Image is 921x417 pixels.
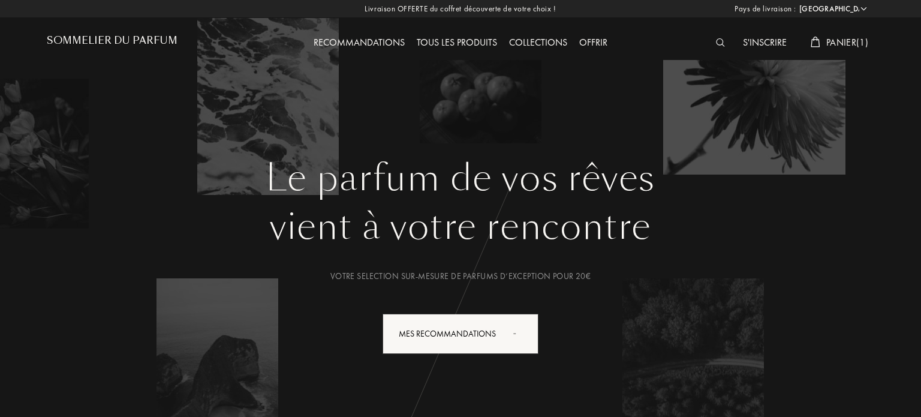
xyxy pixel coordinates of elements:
a: Sommelier du Parfum [47,35,177,51]
div: Votre selection sur-mesure de parfums d’exception pour 20€ [56,270,865,283]
a: Recommandations [308,36,411,49]
a: Collections [503,36,573,49]
span: Panier ( 1 ) [826,36,868,49]
img: cart_white.svg [811,37,820,47]
img: search_icn_white.svg [716,38,725,47]
a: Tous les produits [411,36,503,49]
a: Mes Recommandationsanimation [374,314,547,354]
h1: Le parfum de vos rêves [56,157,865,200]
div: Collections [503,35,573,51]
div: Offrir [573,35,613,51]
div: animation [509,321,533,345]
span: Pays de livraison : [735,3,796,15]
a: Offrir [573,36,613,49]
div: Tous les produits [411,35,503,51]
div: S'inscrire [737,35,793,51]
div: Recommandations [308,35,411,51]
div: vient à votre rencontre [56,200,865,254]
h1: Sommelier du Parfum [47,35,177,46]
a: S'inscrire [737,36,793,49]
div: Mes Recommandations [383,314,538,354]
